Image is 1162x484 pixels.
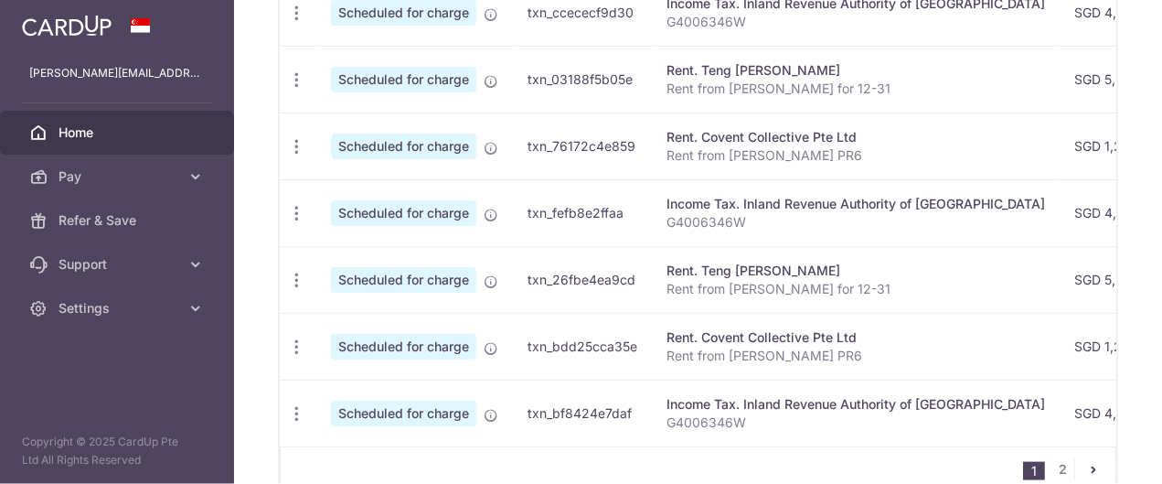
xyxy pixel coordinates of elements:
span: Scheduled for charge [331,267,476,293]
p: G4006346W [666,13,1045,31]
span: Scheduled for charge [331,401,476,426]
div: Rent. Teng [PERSON_NAME] [666,262,1045,280]
p: Rent from [PERSON_NAME] PR6 [666,146,1045,165]
span: Settings [59,299,179,317]
p: [PERSON_NAME][EMAIL_ADDRESS][DOMAIN_NAME] [29,64,205,82]
span: Pay [59,167,179,186]
div: Rent. Teng [PERSON_NAME] [666,61,1045,80]
span: Refer & Save [59,211,179,230]
a: 2 [1052,458,1074,480]
td: txn_26fbe4ea9cd [513,246,652,313]
p: Rent from [PERSON_NAME] for 12-31 [666,80,1045,98]
div: Rent. Covent Collective Pte Ltd [666,128,1045,146]
div: Rent. Covent Collective Pte Ltd [666,328,1045,347]
span: Scheduled for charge [331,200,476,226]
td: txn_76172c4e859 [513,113,652,179]
td: txn_bdd25cca35e [513,313,652,380]
p: G4006346W [666,213,1045,231]
p: Rent from [PERSON_NAME] PR6 [666,347,1045,365]
span: Home [59,124,179,142]
p: Rent from [PERSON_NAME] for 12-31 [666,280,1045,298]
div: Income Tax. Inland Revenue Authority of [GEOGRAPHIC_DATA] [666,195,1045,213]
img: CardUp [22,15,112,37]
td: txn_fefb8e2ffaa [513,179,652,246]
p: G4006346W [666,414,1045,432]
td: txn_03188f5b05e [513,46,652,113]
span: Support [59,255,179,274]
td: txn_bf8424e7daf [513,380,652,446]
span: Scheduled for charge [331,334,476,360]
span: Scheduled for charge [331,67,476,92]
div: Income Tax. Inland Revenue Authority of [GEOGRAPHIC_DATA] [666,395,1045,414]
span: Scheduled for charge [331,134,476,159]
li: 1 [1023,462,1045,480]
